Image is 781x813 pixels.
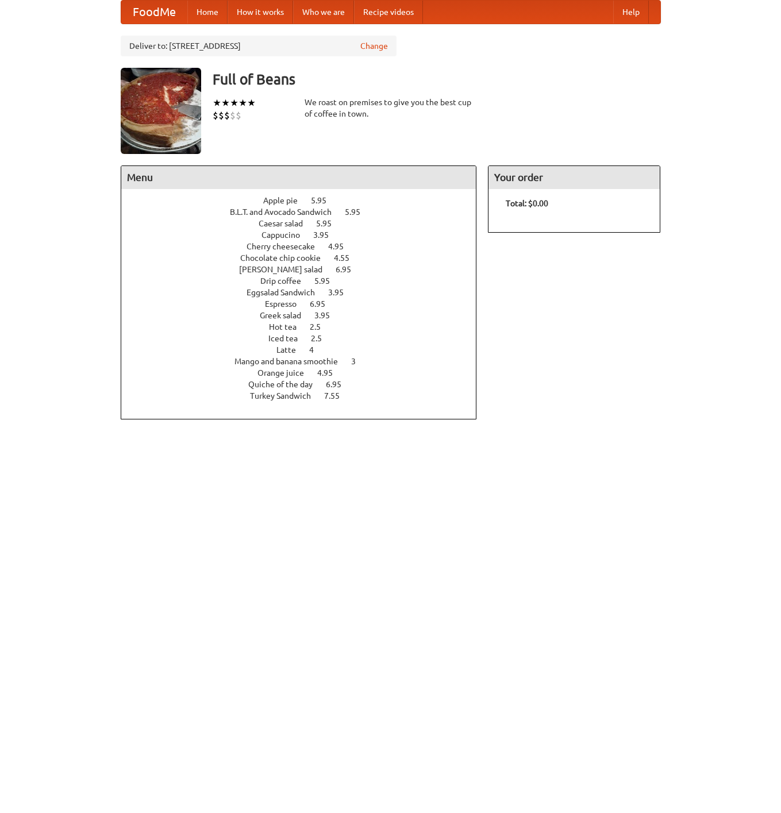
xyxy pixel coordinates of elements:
a: Caesar salad 5.95 [259,219,353,228]
span: 3.95 [313,230,340,240]
b: Total: $0.00 [506,199,548,208]
li: ★ [238,97,247,109]
span: 2.5 [310,322,332,332]
span: Espresso [265,299,308,309]
a: B.L.T. and Avocado Sandwich 5.95 [230,207,382,217]
span: Turkey Sandwich [250,391,322,400]
li: $ [236,109,241,122]
span: Iced tea [268,334,309,343]
span: Latte [276,345,307,355]
li: ★ [213,97,221,109]
span: 5.95 [316,219,343,228]
a: [PERSON_NAME] salad 6.95 [239,265,372,274]
a: Iced tea 2.5 [268,334,343,343]
a: Latte 4 [276,345,335,355]
a: Cappucino 3.95 [261,230,350,240]
span: 5.95 [311,196,338,205]
span: 5.95 [345,207,372,217]
li: ★ [247,97,256,109]
span: Cherry cheesecake [247,242,326,251]
span: 4.55 [334,253,361,263]
span: Caesar salad [259,219,314,228]
li: $ [218,109,224,122]
a: Recipe videos [354,1,423,24]
a: Home [187,1,228,24]
div: We roast on premises to give you the best cup of coffee in town. [305,97,477,120]
span: Drip coffee [260,276,313,286]
span: Orange juice [257,368,316,377]
a: Eggsalad Sandwich 3.95 [247,288,365,297]
span: 2.5 [311,334,333,343]
div: Deliver to: [STREET_ADDRESS] [121,36,397,56]
span: 7.55 [324,391,351,400]
span: 6.95 [326,380,353,389]
span: [PERSON_NAME] salad [239,265,334,274]
span: 4.95 [328,242,355,251]
span: Greek salad [260,311,313,320]
span: 4.95 [317,368,344,377]
span: B.L.T. and Avocado Sandwich [230,207,343,217]
h4: Menu [121,166,476,189]
h4: Your order [488,166,660,189]
a: FoodMe [121,1,187,24]
a: Cherry cheesecake 4.95 [247,242,365,251]
span: Apple pie [263,196,309,205]
li: $ [230,109,236,122]
a: Drip coffee 5.95 [260,276,351,286]
a: Chocolate chip cookie 4.55 [240,253,371,263]
a: Orange juice 4.95 [257,368,354,377]
a: Apple pie 5.95 [263,196,348,205]
span: Eggsalad Sandwich [247,288,326,297]
span: Quiche of the day [248,380,324,389]
li: ★ [221,97,230,109]
a: Mango and banana smoothie 3 [234,357,377,366]
a: Quiche of the day 6.95 [248,380,363,389]
a: Help [613,1,649,24]
a: Hot tea 2.5 [269,322,342,332]
span: 6.95 [310,299,337,309]
span: 5.95 [314,276,341,286]
span: 3.95 [314,311,341,320]
span: Mango and banana smoothie [234,357,349,366]
span: 3.95 [328,288,355,297]
span: Chocolate chip cookie [240,253,332,263]
a: Change [360,40,388,52]
a: Turkey Sandwich 7.55 [250,391,361,400]
li: $ [213,109,218,122]
a: Greek salad 3.95 [260,311,351,320]
span: 3 [351,357,367,366]
li: $ [224,109,230,122]
span: 6.95 [336,265,363,274]
a: How it works [228,1,293,24]
span: Hot tea [269,322,308,332]
h3: Full of Beans [213,68,661,91]
a: Who we are [293,1,354,24]
li: ★ [230,97,238,109]
span: Cappucino [261,230,311,240]
span: 4 [309,345,325,355]
a: Espresso 6.95 [265,299,347,309]
img: angular.jpg [121,68,201,154]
